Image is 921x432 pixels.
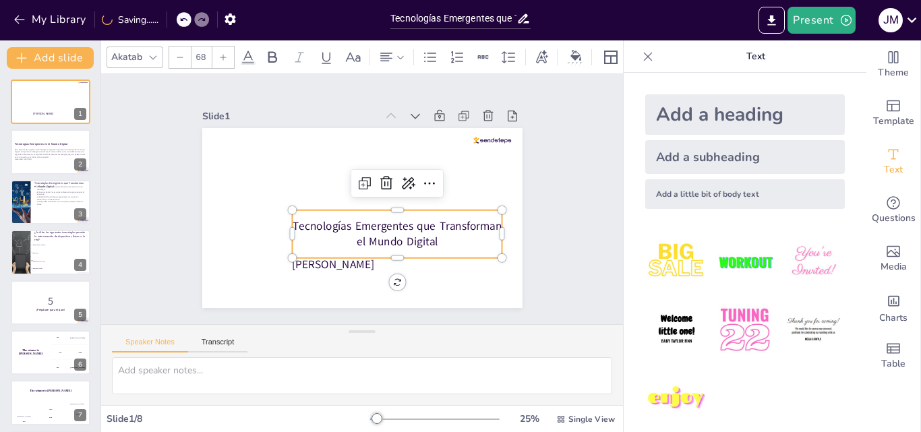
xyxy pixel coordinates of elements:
[10,9,92,30] button: My Library
[15,158,86,160] p: Generated with [URL]
[568,414,615,425] span: Single View
[879,7,903,34] button: J m
[74,108,86,120] div: 1
[51,330,90,345] div: 100
[33,268,90,270] span: Realidad Virtual
[878,65,909,80] span: Theme
[34,186,86,191] p: Inteligencia Artificial está cambiando la interacción con la tecnología.
[11,418,37,425] div: 100
[866,235,920,283] div: Add images, graphics, shapes or video
[11,80,90,124] div: 1
[33,260,90,261] span: Internet de las Cosas
[645,230,708,293] img: 1.jpeg
[713,230,776,293] img: 2.jpeg
[51,361,90,375] div: 300
[659,40,853,73] p: Text
[74,359,86,371] div: 6
[34,201,86,206] p: La Seguridad Informática es crucial para proteger nuestros datos.
[513,412,545,425] div: 25 %
[38,408,64,410] div: Jaap
[873,114,914,129] span: Template
[36,308,65,311] strong: ¡Prepárate para el quiz!
[74,409,86,421] div: 7
[15,293,86,308] p: 5
[713,299,776,361] img: 5.jpeg
[102,13,158,26] div: Saving......
[11,180,90,224] div: 3
[11,380,90,425] div: 7
[15,148,86,158] p: Esta presentación explora las tecnologías emergentes que están transformando el mundo digital, in...
[645,299,708,361] img: 4.jpeg
[112,338,188,352] button: Speaker Notes
[600,47,622,68] div: Layout
[782,230,845,293] img: 3.jpeg
[645,140,845,174] div: Add a subheading
[866,40,920,89] div: Change the overall theme
[390,9,516,28] input: Insert title
[11,349,51,356] h4: The winner is [PERSON_NAME]
[107,412,370,425] div: Slide 1 / 8
[884,162,903,177] span: Text
[782,299,845,361] img: 6.jpeg
[287,143,402,348] p: Tecnologías Emergentes que Transforman el Mundo Digital
[64,403,90,405] div: [PERSON_NAME]
[866,283,920,332] div: Add charts and graphs
[881,259,907,274] span: Media
[38,410,64,425] div: 200
[34,230,86,242] p: ¿Cuál de las siguientes tecnologías permite la interconexión de dispositivos físicos a la red?
[367,17,450,181] div: Slide 1
[11,280,90,325] div: 5
[866,186,920,235] div: Get real-time input from your audience
[11,390,90,393] h4: The winner is [PERSON_NAME]
[33,252,90,253] span: Big Data
[34,191,86,195] p: El Internet de las Cosas conecta dispositivos para mejorar la eficiencia.
[11,230,90,274] div: 4
[64,405,90,425] div: 300
[33,244,90,245] span: Inteligencia Artificial
[645,94,845,135] div: Add a heading
[70,367,84,369] div: [PERSON_NAME]
[881,357,905,371] span: Table
[74,309,86,321] div: 5
[109,48,145,66] div: Akatab
[531,47,552,68] div: Text effects
[866,137,920,186] div: Add text boxes
[11,129,90,174] div: 2
[74,259,86,271] div: 4
[78,352,82,354] div: Jaap
[566,50,586,64] div: Background color
[788,7,855,34] button: Present
[11,416,37,418] div: [PERSON_NAME]
[872,211,916,226] span: Questions
[879,8,903,32] div: J m
[34,195,86,200] p: La Realidad Virtual ofrece experiencias inmersivas en educación y entretenimiento.
[759,7,785,34] button: Export to PowerPoint
[645,367,708,430] img: 7.jpeg
[866,89,920,137] div: Add ready made slides
[266,158,314,240] span: [PERSON_NAME]
[74,158,86,171] div: 2
[34,181,86,189] p: Tecnologías Emergentes que Transforman el Mundo Digital
[188,338,248,352] button: Transcript
[74,208,86,220] div: 3
[33,111,53,115] span: [PERSON_NAME]
[7,47,94,69] button: Add slide
[879,311,908,326] span: Charts
[866,332,920,380] div: Add a table
[15,142,67,146] strong: Tecnologías Emergentes en el Mundo Digital
[51,345,90,360] div: 200
[11,330,90,375] div: 6
[645,179,845,209] div: Add a little bit of body text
